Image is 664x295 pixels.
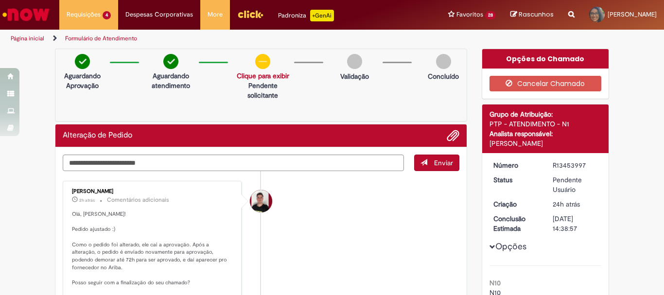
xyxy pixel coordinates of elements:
a: Formulário de Atendimento [65,35,137,42]
button: Cancelar Chamado [489,76,602,91]
dt: Conclusão Estimada [486,214,546,233]
time: 27/08/2025 17:38:52 [553,200,580,208]
div: Grupo de Atribuição: [489,109,602,119]
a: Rascunhos [510,10,554,19]
div: Analista responsável: [489,129,602,139]
button: Adicionar anexos [447,129,459,142]
span: 4 [103,11,111,19]
p: Pendente solicitante [237,81,289,100]
span: 28 [485,11,496,19]
p: Aguardando Aprovação [59,71,105,90]
span: [PERSON_NAME] [608,10,657,18]
div: Matheus Henrique Drudi [250,190,272,212]
div: [PERSON_NAME] [72,189,234,194]
span: More [208,10,223,19]
span: Rascunhos [519,10,554,19]
dt: Criação [486,199,546,209]
b: N10 [489,278,501,287]
span: 2h atrás [79,197,95,203]
img: check-circle-green.png [75,54,90,69]
p: Validação [340,71,369,81]
span: 24h atrás [553,200,580,208]
p: +GenAi [310,10,334,21]
p: Aguardando atendimento [148,71,193,90]
div: [DATE] 14:38:57 [553,214,598,233]
div: R13453997 [553,160,598,170]
img: circle-minus.png [255,54,270,69]
div: Padroniza [278,10,334,21]
span: Enviar [434,158,453,167]
a: Página inicial [11,35,44,42]
h2: Alteração de Pedido Histórico de tíquete [63,131,132,140]
span: Favoritos [456,10,483,19]
span: Requisições [67,10,101,19]
small: Comentários adicionais [107,196,169,204]
time: 28/08/2025 15:19:13 [79,197,95,203]
span: Despesas Corporativas [125,10,193,19]
div: [PERSON_NAME] [489,139,602,148]
div: Pendente Usuário [553,175,598,194]
div: 27/08/2025 17:38:52 [553,199,598,209]
img: img-circle-grey.png [347,54,362,69]
div: Opções do Chamado [482,49,609,69]
dt: Status [486,175,546,185]
img: ServiceNow [1,5,51,24]
img: check-circle-green.png [163,54,178,69]
div: PTP - ATENDIMENTO - N1 [489,119,602,129]
img: img-circle-grey.png [436,54,451,69]
button: Enviar [414,155,459,171]
dt: Número [486,160,546,170]
img: click_logo_yellow_360x200.png [237,7,263,21]
p: Concluído [428,71,459,81]
textarea: Digite sua mensagem aqui... [63,155,404,171]
a: Clique para exibir [237,71,289,80]
ul: Trilhas de página [7,30,436,48]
